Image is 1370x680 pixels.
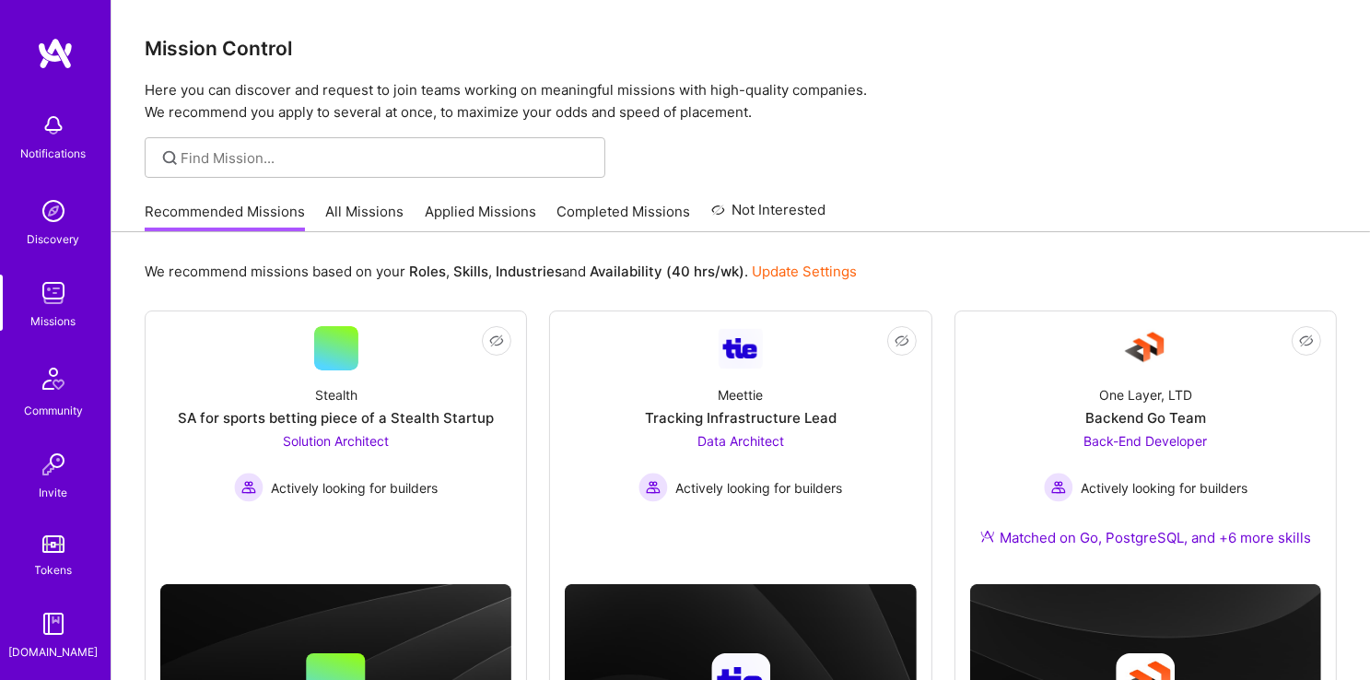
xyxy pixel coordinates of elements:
[31,357,76,401] img: Community
[40,483,68,502] div: Invite
[645,408,837,428] div: Tracking Infrastructure Lead
[1044,473,1073,502] img: Actively looking for builders
[31,311,76,331] div: Missions
[145,79,1337,123] p: Here you can discover and request to join teams working on meaningful missions with high-quality ...
[271,478,438,498] span: Actively looking for builders
[35,560,73,580] div: Tokens
[145,262,857,281] p: We recommend missions based on your , , and .
[1083,433,1207,449] span: Back-End Developer
[9,642,99,662] div: [DOMAIN_NAME]
[719,329,763,369] img: Company Logo
[1099,385,1192,404] div: One Layer, LTD
[1123,326,1167,370] img: Company Logo
[425,202,536,232] a: Applied Missions
[675,478,842,498] span: Actively looking for builders
[42,535,64,553] img: tokens
[1299,334,1314,348] i: icon EyeClosed
[181,148,591,168] input: Find Mission...
[1081,478,1247,498] span: Actively looking for builders
[35,107,72,144] img: bell
[980,529,995,544] img: Ateam Purple Icon
[283,433,389,449] span: Solution Architect
[35,605,72,642] img: guide book
[1085,408,1206,428] div: Backend Go Team
[160,326,511,546] a: StealthSA for sports betting piece of a Stealth StartupSolution Architect Actively looking for bu...
[970,326,1321,569] a: Company LogoOne Layer, LTDBackend Go TeamBack-End Developer Actively looking for buildersActively...
[409,263,446,280] b: Roles
[145,202,305,232] a: Recommended Missions
[980,528,1311,547] div: Matched on Go, PostgreSQL, and +6 more skills
[489,334,504,348] i: icon EyeClosed
[752,263,857,280] a: Update Settings
[35,193,72,229] img: discovery
[315,385,357,404] div: Stealth
[496,263,562,280] b: Industries
[326,202,404,232] a: All Missions
[638,473,668,502] img: Actively looking for builders
[697,433,784,449] span: Data Architect
[895,334,909,348] i: icon EyeClosed
[718,385,763,404] div: Meettie
[159,147,181,169] i: icon SearchGrey
[21,144,87,163] div: Notifications
[24,401,83,420] div: Community
[453,263,488,280] b: Skills
[590,263,744,280] b: Availability (40 hrs/wk)
[234,473,263,502] img: Actively looking for builders
[35,446,72,483] img: Invite
[565,326,916,546] a: Company LogoMeettieTracking Infrastructure LeadData Architect Actively looking for buildersActive...
[28,229,80,249] div: Discovery
[711,199,826,232] a: Not Interested
[557,202,691,232] a: Completed Missions
[145,37,1337,60] h3: Mission Control
[178,408,494,428] div: SA for sports betting piece of a Stealth Startup
[35,275,72,311] img: teamwork
[37,37,74,70] img: logo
